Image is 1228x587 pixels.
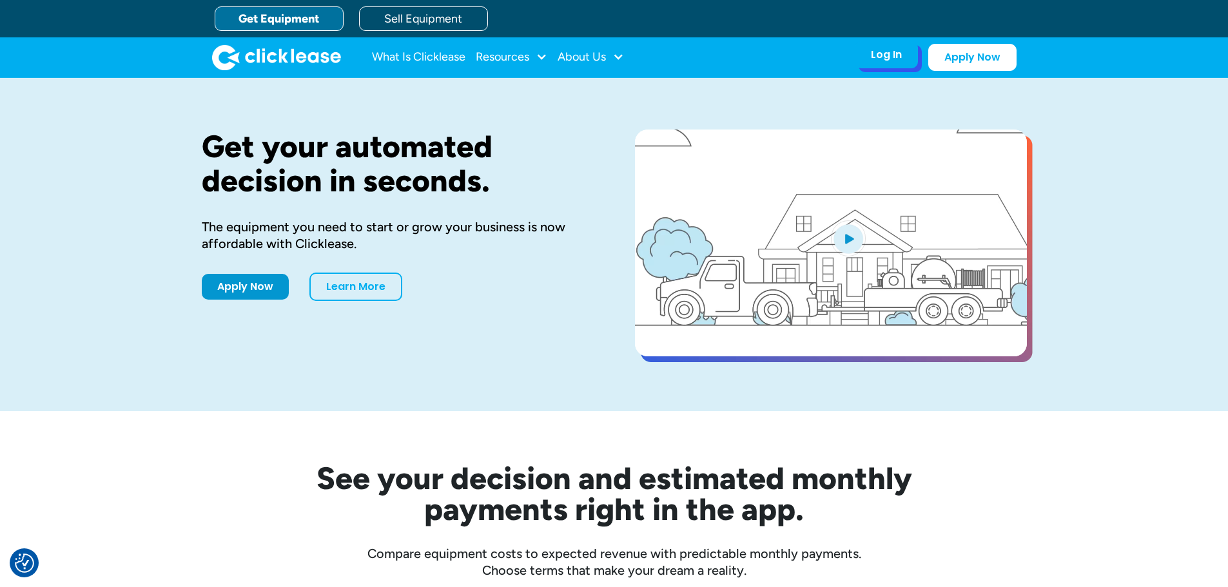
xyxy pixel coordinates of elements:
[359,6,488,31] a: Sell Equipment
[476,44,547,70] div: Resources
[831,220,866,256] img: Blue play button logo on a light blue circular background
[558,44,624,70] div: About Us
[928,44,1017,71] a: Apply Now
[871,48,902,61] div: Log In
[202,218,594,252] div: The equipment you need to start or grow your business is now affordable with Clicklease.
[309,273,402,301] a: Learn More
[202,130,594,198] h1: Get your automated decision in seconds.
[635,130,1027,356] a: open lightbox
[372,44,465,70] a: What Is Clicklease
[212,44,341,70] img: Clicklease logo
[202,274,289,300] a: Apply Now
[15,553,34,573] img: Revisit consent button
[15,553,34,573] button: Consent Preferences
[215,6,344,31] a: Get Equipment
[202,545,1027,579] div: Compare equipment costs to expected revenue with predictable monthly payments. Choose terms that ...
[253,463,975,524] h2: See your decision and estimated monthly payments right in the app.
[212,44,341,70] a: home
